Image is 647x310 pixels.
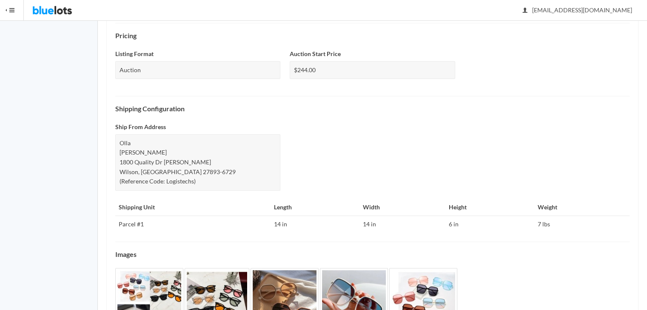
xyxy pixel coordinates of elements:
th: Shipping Unit [115,199,271,216]
h4: Shipping Configuration [115,105,630,113]
label: Ship From Address [115,122,166,132]
h4: Images [115,251,630,258]
div: Olla [PERSON_NAME] 1800 Quality Dr [PERSON_NAME] Wilson, [GEOGRAPHIC_DATA] 27893-6729 (Reference ... [115,134,280,191]
label: Listing Format [115,49,154,59]
td: Parcel #1 [115,216,271,233]
th: Height [445,199,534,216]
td: 7 lbs [534,216,630,233]
td: 14 in [271,216,359,233]
ion-icon: person [521,7,529,15]
td: 6 in [445,216,534,233]
div: $244.00 [290,61,455,79]
label: Auction Start Price [290,49,341,59]
h4: Pricing [115,32,630,39]
th: Weight [534,199,630,216]
span: [EMAIL_ADDRESS][DOMAIN_NAME] [523,6,632,14]
td: 14 in [359,216,445,233]
div: Auction [115,61,280,79]
th: Length [271,199,359,216]
th: Width [359,199,445,216]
